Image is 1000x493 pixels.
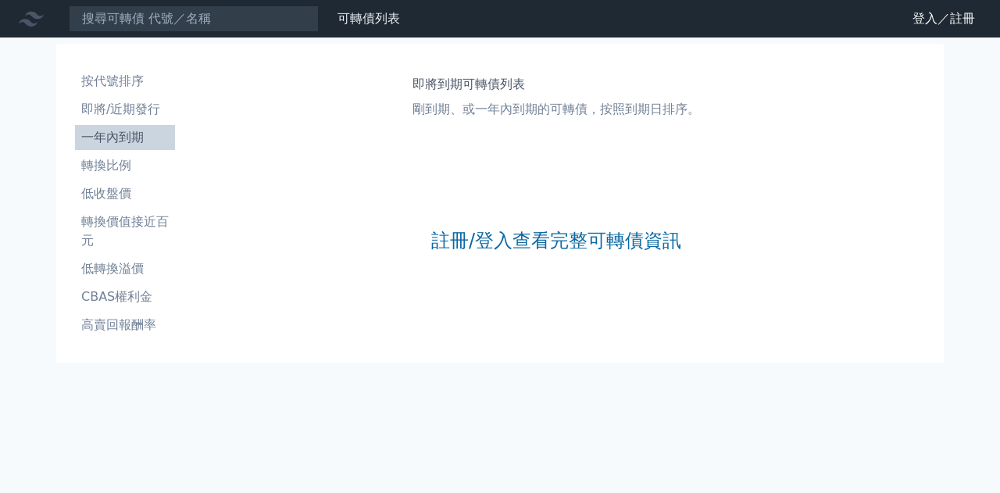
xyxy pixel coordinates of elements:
[75,128,175,147] li: 一年內到期
[75,72,175,91] li: 按代號排序
[431,228,681,253] a: 註冊/登入查看完整可轉債資訊
[75,69,175,94] a: 按代號排序
[75,184,175,203] li: 低收盤價
[75,288,175,306] li: CBAS權利金
[412,100,700,119] p: 剛到期、或一年內到期的可轉債，按照到期日排序。
[75,284,175,309] a: CBAS權利金
[75,316,175,334] li: 高賣回報酬率
[75,313,175,338] a: 高賣回報酬率
[900,6,987,31] a: 登入／註冊
[75,100,175,119] li: 即將/近期發行
[75,213,175,250] li: 轉換價值接近百元
[412,75,700,94] h1: 即將到期可轉債列表
[75,259,175,278] li: 低轉換溢價
[75,256,175,281] a: 低轉換溢價
[69,5,319,32] input: 搜尋可轉債 代號／名稱
[75,125,175,150] a: 一年內到期
[75,181,175,206] a: 低收盤價
[337,11,400,26] a: 可轉債列表
[75,153,175,178] a: 轉換比例
[75,97,175,122] a: 即將/近期發行
[75,209,175,253] a: 轉換價值接近百元
[75,156,175,175] li: 轉換比例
